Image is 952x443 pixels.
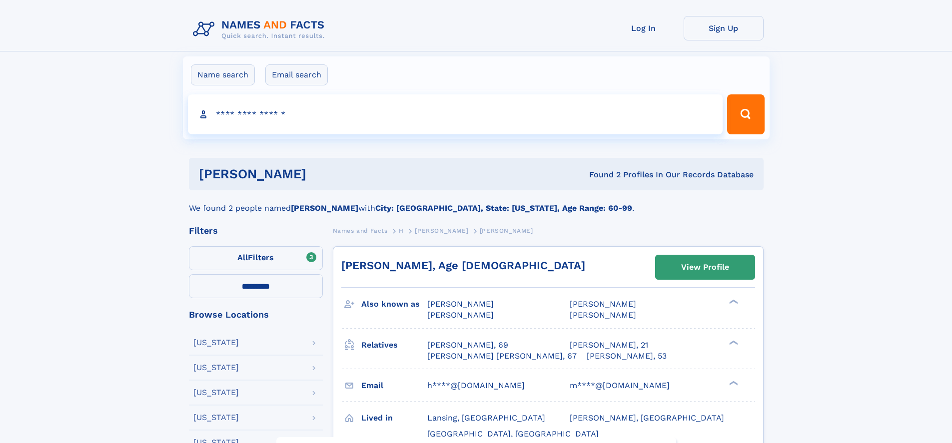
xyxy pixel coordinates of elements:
[727,94,764,134] button: Search Button
[570,310,636,320] span: [PERSON_NAME]
[399,224,404,237] a: H
[361,410,427,427] h3: Lived in
[415,224,468,237] a: [PERSON_NAME]
[684,16,764,40] a: Sign Up
[237,253,248,262] span: All
[656,255,755,279] a: View Profile
[341,259,585,272] a: [PERSON_NAME], Age [DEMOGRAPHIC_DATA]
[333,224,388,237] a: Names and Facts
[727,299,739,305] div: ❯
[193,364,239,372] div: [US_STATE]
[727,339,739,346] div: ❯
[587,351,667,362] a: [PERSON_NAME], 53
[193,414,239,422] div: [US_STATE]
[427,310,494,320] span: [PERSON_NAME]
[570,299,636,309] span: [PERSON_NAME]
[427,351,577,362] a: [PERSON_NAME] [PERSON_NAME], 67
[361,337,427,354] h3: Relatives
[427,413,545,423] span: Lansing, [GEOGRAPHIC_DATA]
[681,256,729,279] div: View Profile
[189,246,323,270] label: Filters
[199,168,448,180] h1: [PERSON_NAME]
[189,190,764,214] div: We found 2 people named with .
[265,64,328,85] label: Email search
[448,169,754,180] div: Found 2 Profiles In Our Records Database
[427,299,494,309] span: [PERSON_NAME]
[480,227,533,234] span: [PERSON_NAME]
[193,339,239,347] div: [US_STATE]
[604,16,684,40] a: Log In
[727,380,739,386] div: ❯
[375,203,632,213] b: City: [GEOGRAPHIC_DATA], State: [US_STATE], Age Range: 60-99
[361,296,427,313] h3: Also known as
[189,226,323,235] div: Filters
[427,429,599,439] span: [GEOGRAPHIC_DATA], [GEOGRAPHIC_DATA]
[361,377,427,394] h3: Email
[399,227,404,234] span: H
[427,340,508,351] a: [PERSON_NAME], 69
[570,340,648,351] a: [PERSON_NAME], 21
[570,413,724,423] span: [PERSON_NAME], [GEOGRAPHIC_DATA]
[189,310,323,319] div: Browse Locations
[188,94,723,134] input: search input
[291,203,358,213] b: [PERSON_NAME]
[193,389,239,397] div: [US_STATE]
[189,16,333,43] img: Logo Names and Facts
[191,64,255,85] label: Name search
[415,227,468,234] span: [PERSON_NAME]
